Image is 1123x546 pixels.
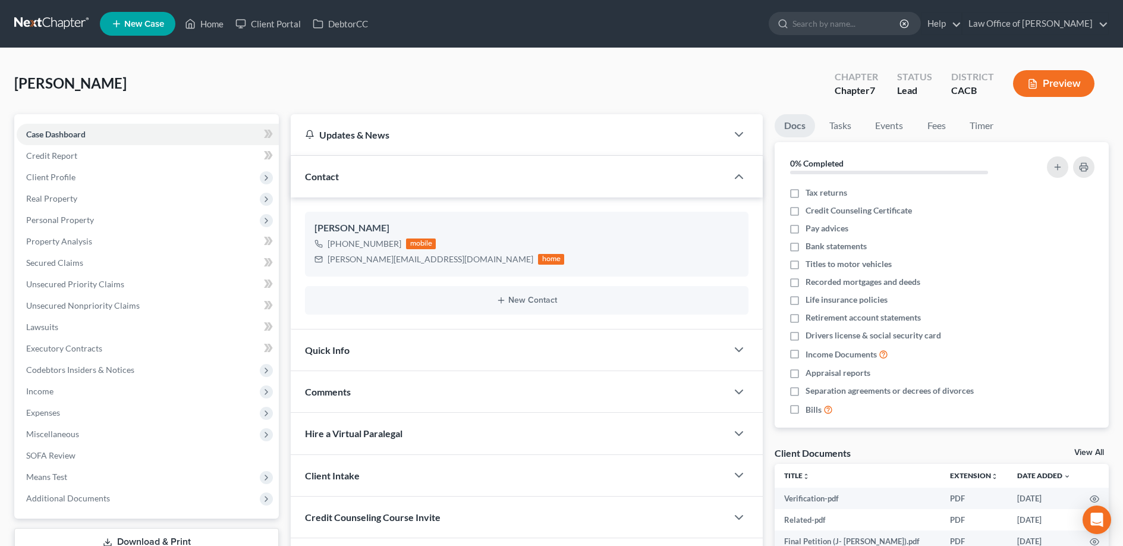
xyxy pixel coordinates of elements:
[790,158,844,168] strong: 0% Completed
[806,222,848,234] span: Pay advices
[538,254,564,265] div: home
[307,13,374,34] a: DebtorCC
[1074,448,1104,457] a: View All
[26,258,83,268] span: Secured Claims
[775,488,940,509] td: Verification-pdf
[26,193,77,203] span: Real Property
[17,445,279,466] a: SOFA Review
[1017,471,1071,480] a: Date Added expand_more
[26,386,54,396] span: Income
[17,124,279,145] a: Case Dashboard
[328,238,401,250] div: [PHONE_NUMBER]
[803,473,810,480] i: unfold_more
[26,365,134,375] span: Codebtors Insiders & Notices
[26,172,76,182] span: Client Profile
[951,84,994,98] div: CACB
[26,322,58,332] span: Lawsuits
[897,70,932,84] div: Status
[305,470,360,481] span: Client Intake
[806,187,847,199] span: Tax returns
[314,221,739,236] div: [PERSON_NAME]
[124,20,164,29] span: New Case
[17,338,279,359] a: Executory Contracts
[1083,506,1111,534] div: Open Intercom Messenger
[305,386,351,397] span: Comments
[17,274,279,295] a: Unsecured Priority Claims
[26,129,86,139] span: Case Dashboard
[26,493,110,503] span: Additional Documents
[406,239,436,249] div: mobile
[26,300,140,310] span: Unsecured Nonpriority Claims
[14,74,127,92] span: [PERSON_NAME]
[921,13,961,34] a: Help
[305,344,350,356] span: Quick Info
[806,330,941,341] span: Drivers license & social security card
[26,236,92,246] span: Property Analysis
[806,349,877,360] span: Income Documents
[17,252,279,274] a: Secured Claims
[229,13,307,34] a: Client Portal
[314,296,739,305] button: New Contact
[26,450,76,460] span: SOFA Review
[806,367,870,379] span: Appraisal reports
[305,128,713,141] div: Updates & News
[26,429,79,439] span: Miscellaneous
[1008,509,1080,531] td: [DATE]
[835,84,878,98] div: Chapter
[897,84,932,98] div: Lead
[870,84,875,96] span: 7
[792,12,901,34] input: Search by name...
[305,428,402,439] span: Hire a Virtual Paralegal
[17,316,279,338] a: Lawsuits
[305,171,339,182] span: Contact
[806,404,822,416] span: Bills
[26,279,124,289] span: Unsecured Priority Claims
[775,509,940,531] td: Related-pdf
[962,13,1108,34] a: Law Office of [PERSON_NAME]
[960,114,1003,137] a: Timer
[775,447,851,459] div: Client Documents
[806,205,912,216] span: Credit Counseling Certificate
[806,258,892,270] span: Titles to motor vehicles
[26,215,94,225] span: Personal Property
[26,407,60,418] span: Expenses
[806,294,888,306] span: Life insurance policies
[866,114,913,137] a: Events
[17,295,279,316] a: Unsecured Nonpriority Claims
[26,472,67,482] span: Means Test
[328,253,533,265] div: [PERSON_NAME][EMAIL_ADDRESS][DOMAIN_NAME]
[1008,488,1080,509] td: [DATE]
[951,70,994,84] div: District
[991,473,998,480] i: unfold_more
[17,145,279,167] a: Credit Report
[820,114,861,137] a: Tasks
[26,150,77,161] span: Credit Report
[1064,473,1071,480] i: expand_more
[940,488,1008,509] td: PDF
[305,512,441,523] span: Credit Counseling Course Invite
[806,385,974,397] span: Separation agreements or decrees of divorces
[179,13,229,34] a: Home
[1013,70,1094,97] button: Preview
[784,471,810,480] a: Titleunfold_more
[917,114,955,137] a: Fees
[940,509,1008,531] td: PDF
[17,231,279,252] a: Property Analysis
[806,240,867,252] span: Bank statements
[775,114,815,137] a: Docs
[806,276,920,288] span: Recorded mortgages and deeds
[26,343,102,353] span: Executory Contracts
[806,312,921,324] span: Retirement account statements
[950,471,998,480] a: Extensionunfold_more
[835,70,878,84] div: Chapter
